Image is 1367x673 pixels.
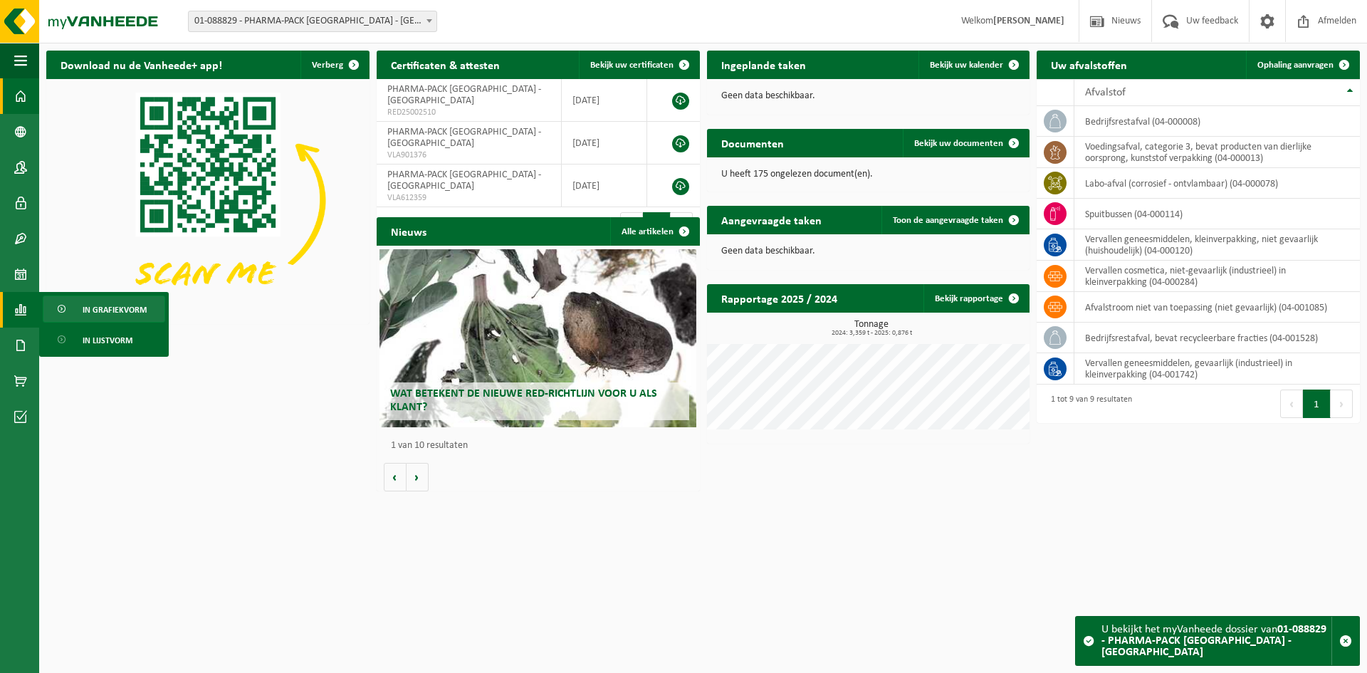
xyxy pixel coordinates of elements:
a: Ophaling aanvragen [1246,51,1358,79]
p: Geen data beschikbaar. [721,91,1016,101]
span: VLA901376 [387,150,550,161]
button: Verberg [300,51,368,79]
span: VLA612359 [387,192,550,204]
button: Previous [1280,390,1303,418]
td: afvalstroom niet van toepassing (niet gevaarlijk) (04-001085) [1074,292,1360,323]
span: Bekijk uw kalender [930,61,1003,70]
img: Download de VHEPlus App [46,79,370,321]
h2: Aangevraagde taken [707,206,836,234]
button: 1 [1303,390,1331,418]
a: In lijstvorm [43,326,165,353]
a: Bekijk uw certificaten [579,51,698,79]
h2: Ingeplande taken [707,51,820,78]
span: Bekijk uw certificaten [590,61,674,70]
h2: Uw afvalstoffen [1037,51,1141,78]
td: bedrijfsrestafval, bevat recycleerbare fracties (04-001528) [1074,323,1360,353]
td: [DATE] [562,122,647,165]
a: Toon de aangevraagde taken [881,206,1028,234]
td: vervallen geneesmiddelen, kleinverpakking, niet gevaarlijk (huishoudelijk) (04-000120) [1074,229,1360,261]
span: Wat betekent de nieuwe RED-richtlijn voor u als klant? [390,388,657,413]
a: Alle artikelen [610,217,698,246]
div: U bekijkt het myVanheede dossier van [1101,617,1331,665]
h2: Certificaten & attesten [377,51,514,78]
strong: 01-088829 - PHARMA-PACK [GEOGRAPHIC_DATA] - [GEOGRAPHIC_DATA] [1101,624,1326,658]
span: 01-088829 - PHARMA-PACK NV - NAZARETH [188,11,437,32]
span: PHARMA-PACK [GEOGRAPHIC_DATA] - [GEOGRAPHIC_DATA] [387,84,541,106]
a: Bekijk rapportage [923,284,1028,313]
td: vervallen geneesmiddelen, gevaarlijk (industrieel) in kleinverpakking (04-001742) [1074,353,1360,385]
h2: Rapportage 2025 / 2024 [707,284,852,312]
button: Next [1331,390,1353,418]
a: Bekijk uw kalender [918,51,1028,79]
p: Geen data beschikbaar. [721,246,1016,256]
td: labo-afval (corrosief - ontvlambaar) (04-000078) [1074,168,1360,199]
span: Toon de aangevraagde taken [893,216,1003,225]
span: Ophaling aanvragen [1257,61,1334,70]
strong: [PERSON_NAME] [993,16,1064,26]
a: Wat betekent de nieuwe RED-richtlijn voor u als klant? [379,249,696,427]
span: In grafiekvorm [83,296,147,323]
td: spuitbussen (04-000114) [1074,199,1360,229]
td: bedrijfsrestafval (04-000008) [1074,106,1360,137]
td: vervallen cosmetica, niet-gevaarlijk (industrieel) in kleinverpakking (04-000284) [1074,261,1360,292]
p: U heeft 175 ongelezen document(en). [721,169,1016,179]
span: Afvalstof [1085,87,1126,98]
h3: Tonnage [714,320,1030,337]
td: voedingsafval, categorie 3, bevat producten van dierlijke oorsprong, kunststof verpakking (04-000... [1074,137,1360,168]
a: In grafiekvorm [43,296,165,323]
span: Bekijk uw documenten [914,139,1003,148]
span: 01-088829 - PHARMA-PACK NV - NAZARETH [189,11,436,31]
td: [DATE] [562,79,647,122]
div: 1 tot 9 van 9 resultaten [1044,388,1132,419]
h2: Nieuws [377,217,441,245]
span: PHARMA-PACK [GEOGRAPHIC_DATA] - [GEOGRAPHIC_DATA] [387,127,541,149]
span: In lijstvorm [83,327,132,354]
span: 2024: 3,359 t - 2025: 0,876 t [714,330,1030,337]
button: Vorige [384,463,407,491]
span: PHARMA-PACK [GEOGRAPHIC_DATA] - [GEOGRAPHIC_DATA] [387,169,541,192]
span: RED25002510 [387,107,550,118]
td: [DATE] [562,165,647,207]
h2: Download nu de Vanheede+ app! [46,51,236,78]
h2: Documenten [707,129,798,157]
a: Bekijk uw documenten [903,129,1028,157]
span: Verberg [312,61,343,70]
button: Volgende [407,463,429,491]
p: 1 van 10 resultaten [391,441,693,451]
